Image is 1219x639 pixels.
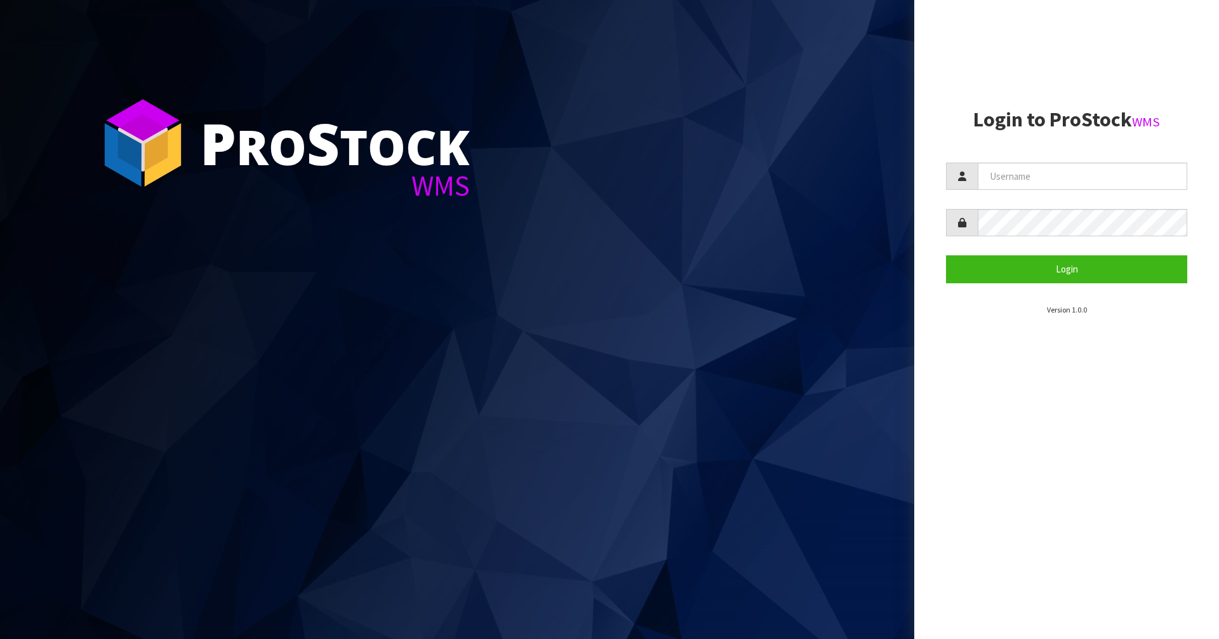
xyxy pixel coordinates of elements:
div: ro tock [200,114,470,172]
div: WMS [200,172,470,200]
img: ProStock Cube [95,95,190,191]
small: WMS [1132,114,1160,130]
button: Login [946,255,1187,283]
small: Version 1.0.0 [1047,305,1087,314]
span: S [307,104,340,182]
input: Username [978,163,1187,190]
span: P [200,104,236,182]
h2: Login to ProStock [946,109,1187,131]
